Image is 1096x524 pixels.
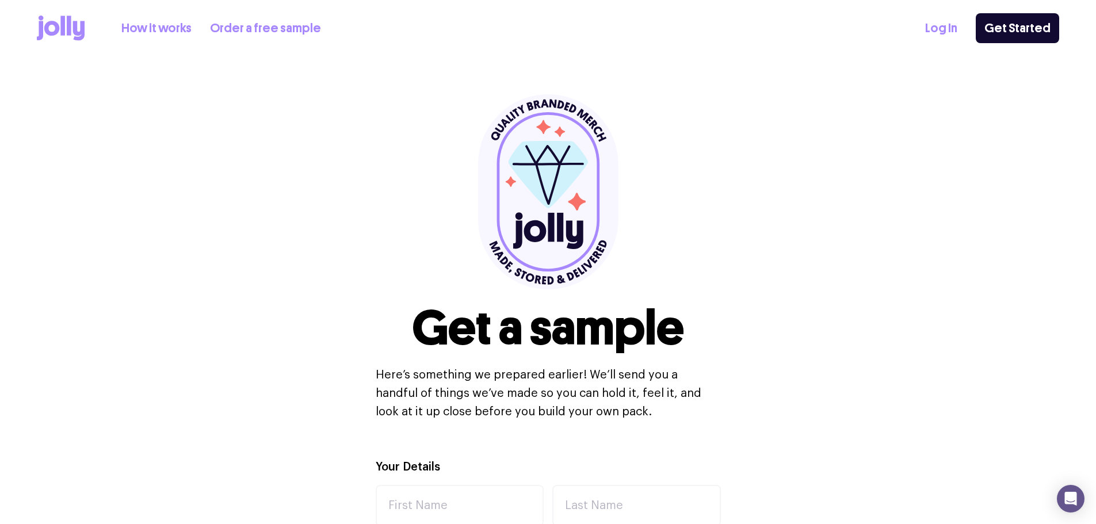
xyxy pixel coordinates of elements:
[976,13,1059,43] a: Get Started
[376,366,721,421] p: Here’s something we prepared earlier! We’ll send you a handful of things we’ve made so you can ho...
[412,304,684,352] h1: Get a sample
[121,19,192,38] a: How it works
[1057,485,1084,512] div: Open Intercom Messenger
[210,19,321,38] a: Order a free sample
[925,19,957,38] a: Log In
[376,459,440,476] label: Your Details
